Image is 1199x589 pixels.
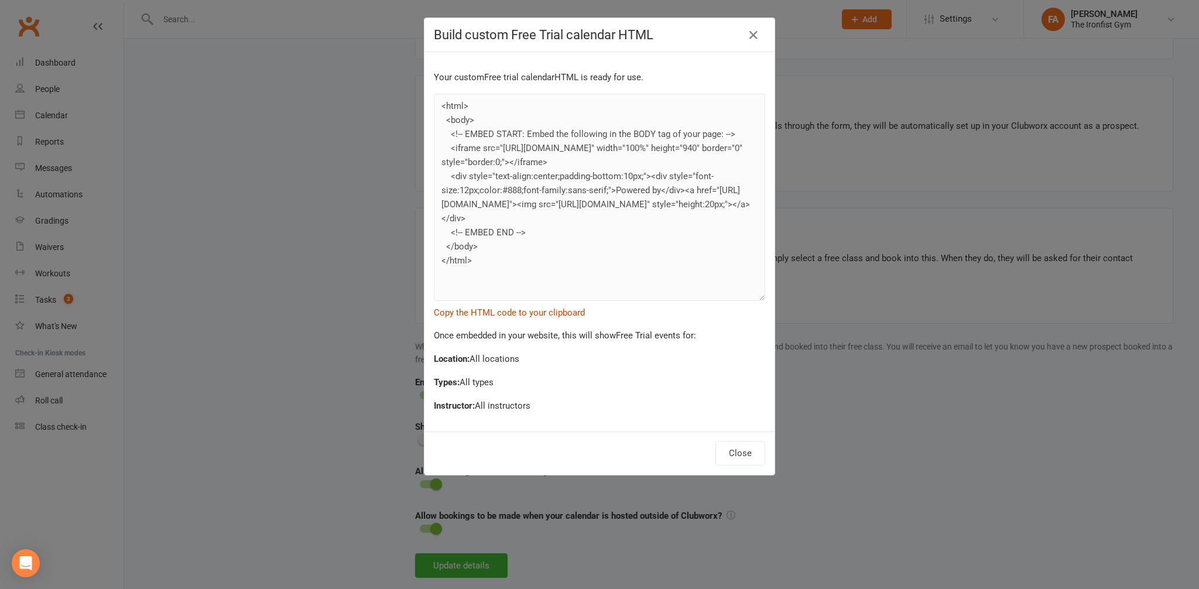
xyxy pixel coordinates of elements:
[744,26,763,44] a: Close
[434,375,765,389] p: All types
[434,94,765,301] textarea: <html> <body> <!-- EMBED START: Embed the following in the BODY tag of your page: --> <iframe src...
[434,377,460,388] strong: Types:
[434,28,765,42] h4: Build custom Free Trial calendar HTML
[434,352,765,366] p: All locations
[434,400,475,411] strong: Instructor:
[434,306,585,320] button: Copy the HTML code to your clipboard
[434,354,470,364] strong: Location:
[434,70,765,84] p: Your custom Free trial calendar HTML is ready for use.
[715,441,765,465] button: Close
[12,549,40,577] div: Open Intercom Messenger
[434,399,765,413] p: All instructors
[434,328,765,343] p: Once embedded in your website, this will show Free Trial events for:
